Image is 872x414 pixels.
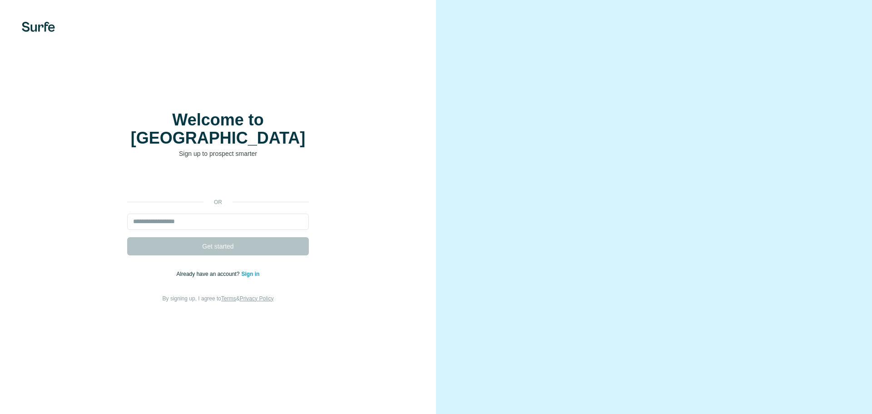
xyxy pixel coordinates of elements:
[22,22,55,32] img: Surfe's logo
[177,271,242,277] span: Already have an account?
[127,111,309,147] h1: Welcome to [GEOGRAPHIC_DATA]
[240,295,274,302] a: Privacy Policy
[123,172,313,192] iframe: Sign in with Google Button
[203,198,233,206] p: or
[127,149,309,158] p: Sign up to prospect smarter
[163,295,274,302] span: By signing up, I agree to &
[241,271,259,277] a: Sign in
[221,295,236,302] a: Terms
